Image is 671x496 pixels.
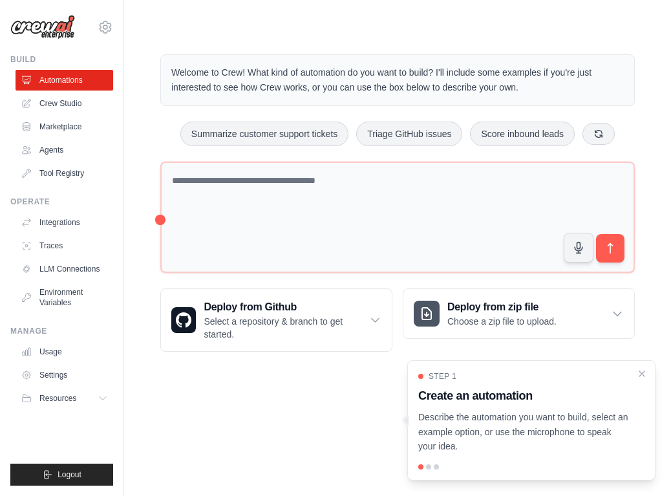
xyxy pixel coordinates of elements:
[16,163,113,184] a: Tool Registry
[447,299,557,315] h3: Deploy from zip file
[171,65,624,95] p: Welcome to Crew! What kind of automation do you want to build? I'll include some examples if you'...
[637,369,647,379] button: Close walkthrough
[16,235,113,256] a: Traces
[16,388,113,409] button: Resources
[470,122,575,146] button: Score inbound leads
[16,70,113,91] a: Automations
[180,122,348,146] button: Summarize customer support tickets
[10,15,75,39] img: Logo
[16,282,113,313] a: Environment Variables
[16,93,113,114] a: Crew Studio
[447,315,557,328] p: Choose a zip file to upload.
[16,212,113,233] a: Integrations
[10,464,113,486] button: Logout
[16,259,113,279] a: LLM Connections
[16,341,113,362] a: Usage
[356,122,462,146] button: Triage GitHub issues
[10,54,113,65] div: Build
[418,410,629,454] p: Describe the automation you want to build, select an example option, or use the microphone to spe...
[16,365,113,385] a: Settings
[429,371,456,382] span: Step 1
[10,197,113,207] div: Operate
[418,387,629,405] h3: Create an automation
[204,299,368,315] h3: Deploy from Github
[10,326,113,336] div: Manage
[16,140,113,160] a: Agents
[204,315,368,341] p: Select a repository & branch to get started.
[39,393,76,404] span: Resources
[16,116,113,137] a: Marketplace
[58,469,81,480] span: Logout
